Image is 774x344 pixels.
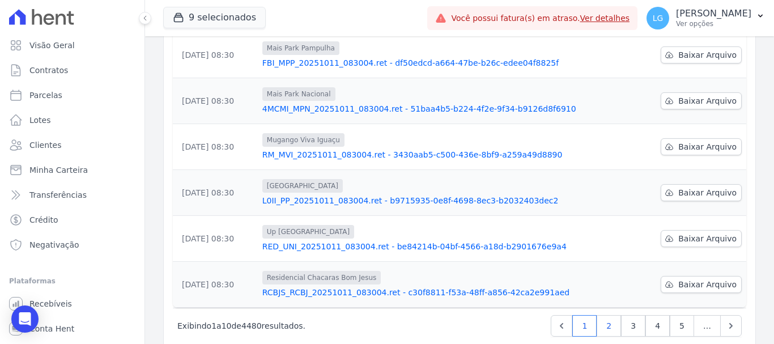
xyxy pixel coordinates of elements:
p: Exibindo a de resultados. [177,320,305,332]
a: Parcelas [5,84,140,107]
span: Baixar Arquivo [678,187,737,198]
a: Baixar Arquivo [661,92,742,109]
span: Você possui fatura(s) em atraso. [451,12,630,24]
a: Minha Carteira [5,159,140,181]
td: [DATE] 08:30 [173,170,258,216]
span: Baixar Arquivo [678,141,737,152]
button: LG [PERSON_NAME] Ver opções [637,2,774,34]
td: [DATE] 08:30 [173,262,258,308]
a: 1 [572,315,597,337]
a: Contratos [5,59,140,82]
span: Parcelas [29,90,62,101]
a: 5 [670,315,694,337]
span: Mais Park Pampulha [262,41,339,55]
button: 9 selecionados [163,7,266,28]
span: Up [GEOGRAPHIC_DATA] [262,225,354,239]
a: Baixar Arquivo [661,230,742,247]
span: Mugango Viva Iguaçu [262,133,345,147]
a: Baixar Arquivo [661,276,742,293]
span: Recebíveis [29,298,72,309]
span: Conta Hent [29,323,74,334]
span: LG [653,14,664,22]
td: [DATE] 08:30 [173,216,258,262]
a: Baixar Arquivo [661,46,742,63]
a: Baixar Arquivo [661,138,742,155]
span: 1 [211,321,216,330]
span: 4480 [241,321,262,330]
span: Residencial Chacaras Bom Jesus [262,271,381,284]
td: [DATE] 08:30 [173,32,258,78]
span: Lotes [29,114,51,126]
span: Baixar Arquivo [678,49,737,61]
a: Negativação [5,233,140,256]
span: Transferências [29,189,87,201]
a: Ver detalhes [580,14,630,23]
a: 4MCMI_MPN_20251011_083004.ret - 51baa4b5-b224-4f2e-9f34-b9126d8f6910 [262,103,578,114]
a: FBI_MPP_20251011_083004.ret - df50edcd-a664-47be-b26c-edee04f8825f [262,57,578,69]
span: Baixar Arquivo [678,279,737,290]
a: Recebíveis [5,292,140,315]
a: RM_MVI_20251011_083004.ret - 3430aab5-c500-436e-8bf9-a259a49d8890 [262,149,578,160]
a: Visão Geral [5,34,140,57]
a: L0II_PP_20251011_083004.ret - b9715935-0e8f-4698-8ec3-b2032403dec2 [262,195,578,206]
span: Minha Carteira [29,164,88,176]
span: Negativação [29,239,79,250]
a: RCBJS_RCBJ_20251011_083004.ret - c30f8811-f53a-48ff-a856-42ca2e991aed [262,287,578,298]
span: 10 [222,321,232,330]
span: Clientes [29,139,61,151]
a: 2 [597,315,621,337]
span: Contratos [29,65,68,76]
span: Mais Park Nacional [262,87,335,101]
a: 3 [621,315,645,337]
span: … [694,315,721,337]
a: Lotes [5,109,140,131]
td: [DATE] 08:30 [173,78,258,124]
td: [DATE] 08:30 [173,124,258,170]
div: Plataformas [9,274,135,288]
span: Visão Geral [29,40,75,51]
a: RED_UNI_20251011_083004.ret - be84214b-04bf-4566-a18d-b2901676e9a4 [262,241,578,252]
span: [GEOGRAPHIC_DATA] [262,179,343,193]
a: Conta Hent [5,317,140,340]
p: Ver opções [676,19,751,28]
a: Next [720,315,742,337]
a: Clientes [5,134,140,156]
div: Open Intercom Messenger [11,305,39,333]
p: [PERSON_NAME] [676,8,751,19]
span: Baixar Arquivo [678,95,737,107]
a: 4 [645,315,670,337]
span: Crédito [29,214,58,226]
a: Transferências [5,184,140,206]
a: Baixar Arquivo [661,184,742,201]
span: Baixar Arquivo [678,233,737,244]
a: Crédito [5,209,140,231]
a: Previous [551,315,572,337]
